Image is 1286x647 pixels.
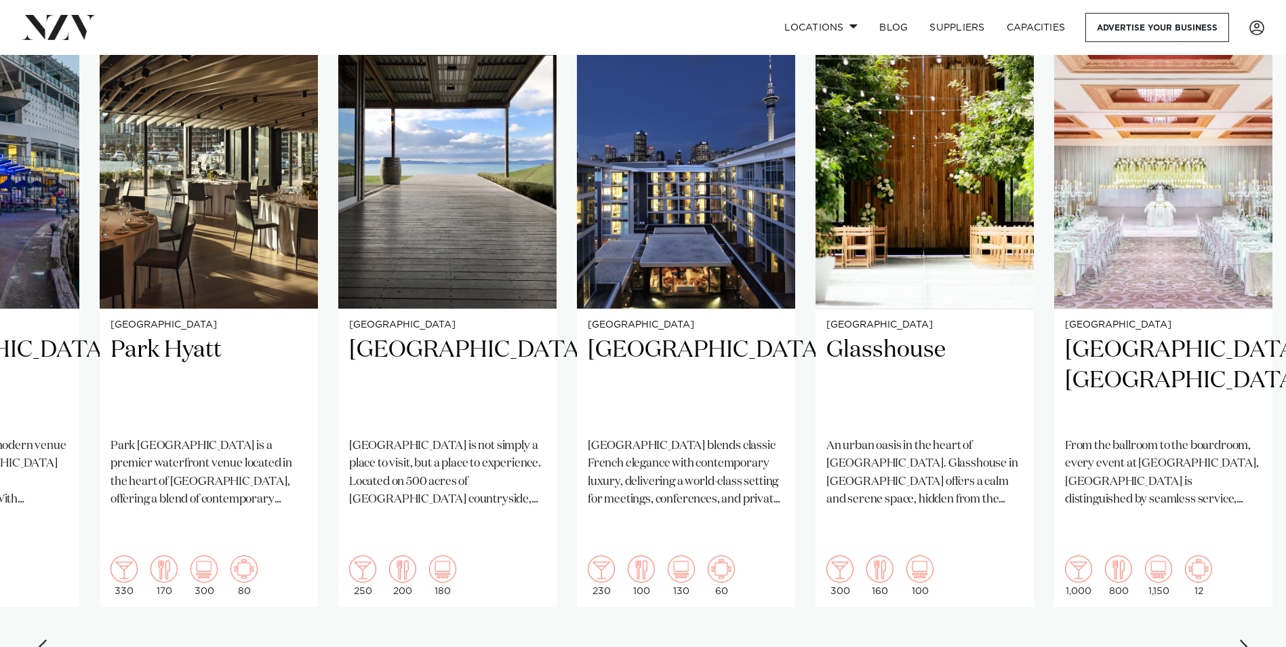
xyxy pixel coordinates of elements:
img: cocktail.png [1065,555,1092,583]
div: 800 [1105,555,1132,596]
a: [GEOGRAPHIC_DATA] Glasshouse An urban oasis in the heart of [GEOGRAPHIC_DATA]. Glasshouse in [GEO... [816,16,1034,607]
p: From the ballroom to the boardroom, every event at [GEOGRAPHIC_DATA], [GEOGRAPHIC_DATA] is distin... [1065,437,1262,509]
p: [GEOGRAPHIC_DATA] is not simply a place to visit, but a place to experience. Located on 500 acres... [349,437,546,509]
h2: [GEOGRAPHIC_DATA] [349,335,546,427]
a: [GEOGRAPHIC_DATA] [GEOGRAPHIC_DATA], [GEOGRAPHIC_DATA] From the ballroom to the boardroom, every ... [1054,16,1272,607]
small: [GEOGRAPHIC_DATA] [1065,320,1262,330]
div: 1,150 [1145,555,1172,596]
img: cocktail.png [826,555,853,583]
img: Sofitel Auckland Viaduct Harbour hotel venue [577,16,795,309]
p: Park [GEOGRAPHIC_DATA] is a premier waterfront venue located in the heart of [GEOGRAPHIC_DATA], o... [110,437,307,509]
a: BLOG [868,13,919,42]
img: meeting.png [1185,555,1212,583]
img: nzv-logo.png [22,15,96,39]
div: 60 [708,555,735,596]
swiper-slide: 18 / 25 [100,16,318,607]
div: 180 [429,555,456,596]
small: [GEOGRAPHIC_DATA] [110,320,307,330]
h2: Glasshouse [826,335,1023,427]
small: [GEOGRAPHIC_DATA] [349,320,546,330]
small: [GEOGRAPHIC_DATA] [826,320,1023,330]
div: 160 [866,555,893,596]
a: Sofitel Auckland Viaduct Harbour hotel venue [GEOGRAPHIC_DATA] [GEOGRAPHIC_DATA] [GEOGRAPHIC_DATA... [577,16,795,607]
img: theatre.png [190,555,218,583]
p: An urban oasis in the heart of [GEOGRAPHIC_DATA]. Glasshouse in [GEOGRAPHIC_DATA] offers a calm a... [826,437,1023,509]
small: [GEOGRAPHIC_DATA] [588,320,784,330]
img: theatre.png [668,555,695,583]
div: 130 [668,555,695,596]
swiper-slide: 19 / 25 [338,16,557,607]
img: cocktail.png [110,555,138,583]
img: cocktail.png [349,555,376,583]
h2: [GEOGRAPHIC_DATA] [588,335,784,427]
div: 170 [150,555,178,596]
div: 250 [349,555,376,596]
a: SUPPLIERS [919,13,995,42]
div: 1,000 [1065,555,1092,596]
a: Advertise your business [1085,13,1229,42]
img: dining.png [866,555,893,583]
swiper-slide: 20 / 25 [577,16,795,607]
swiper-slide: 21 / 25 [816,16,1034,607]
a: [GEOGRAPHIC_DATA] Park Hyatt Park [GEOGRAPHIC_DATA] is a premier waterfront venue located in the ... [100,16,318,607]
img: theatre.png [1145,555,1172,583]
img: theatre.png [906,555,933,583]
img: dining.png [389,555,416,583]
h2: Park Hyatt [110,335,307,427]
div: 230 [588,555,615,596]
img: cocktail.png [588,555,615,583]
div: 100 [628,555,655,596]
img: theatre.png [429,555,456,583]
div: 12 [1185,555,1212,596]
div: 330 [110,555,138,596]
div: 200 [389,555,416,596]
img: meeting.png [230,555,258,583]
div: 80 [230,555,258,596]
div: 300 [190,555,218,596]
h2: [GEOGRAPHIC_DATA], [GEOGRAPHIC_DATA] [1065,335,1262,427]
img: meeting.png [708,555,735,583]
div: 300 [826,555,853,596]
a: Locations [773,13,868,42]
swiper-slide: 22 / 25 [1054,16,1272,607]
a: Capacities [996,13,1077,42]
img: dining.png [1105,555,1132,583]
p: [GEOGRAPHIC_DATA] blends classic French elegance with contemporary luxury, delivering a world-cla... [588,437,784,509]
img: dining.png [628,555,655,583]
div: 100 [906,555,933,596]
a: [GEOGRAPHIC_DATA] [GEOGRAPHIC_DATA] [GEOGRAPHIC_DATA] is not simply a place to visit, but a place... [338,16,557,607]
img: dining.png [150,555,178,583]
